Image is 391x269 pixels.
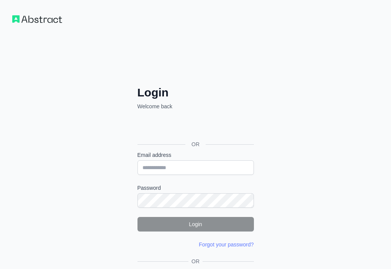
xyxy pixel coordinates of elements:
h2: Login [137,86,254,99]
p: Welcome back [137,103,254,110]
a: Forgot your password? [199,241,254,248]
label: Password [137,184,254,192]
img: Workflow [12,15,62,23]
span: OR [188,258,203,265]
iframe: Przycisk Zaloguj się przez Google [134,119,256,135]
button: Login [137,217,254,232]
label: Email address [137,151,254,159]
span: OR [185,140,206,148]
